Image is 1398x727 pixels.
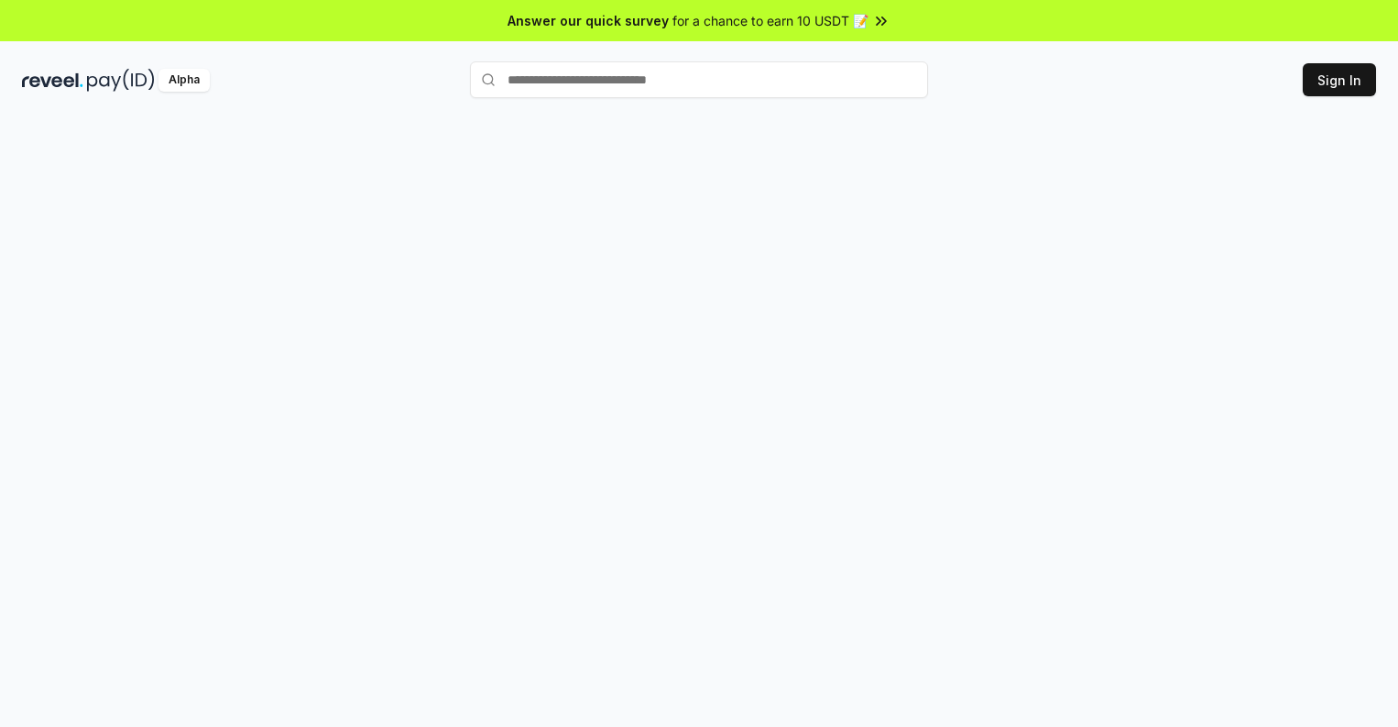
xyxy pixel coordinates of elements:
[1303,63,1376,96] button: Sign In
[22,69,83,92] img: reveel_dark
[87,69,155,92] img: pay_id
[508,11,669,30] span: Answer our quick survey
[672,11,868,30] span: for a chance to earn 10 USDT 📝
[158,69,210,92] div: Alpha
